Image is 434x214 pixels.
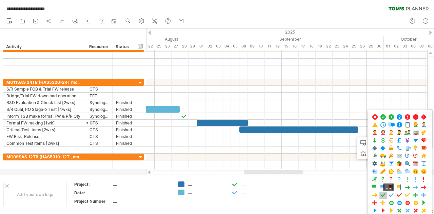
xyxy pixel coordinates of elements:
[116,106,133,113] div: Finished
[241,190,278,195] div: ....
[383,43,392,50] div: Wednesday, 1 October 2025
[299,43,307,50] div: Wednesday, 17 September 2025
[90,140,109,147] div: CTS
[90,127,109,133] div: CTS
[358,43,367,50] div: Friday, 26 September 2025
[282,43,290,50] div: Monday, 15 September 2025
[116,120,133,126] div: Finished
[90,120,109,126] div: CTS
[116,113,133,119] div: Finished
[180,43,189,50] div: Thursday, 28 August 2025
[375,43,383,50] div: Tuesday, 30 September 2025
[241,181,278,187] div: ....
[324,43,333,50] div: Monday, 22 September 2025
[155,43,163,50] div: Monday, 25 August 2025
[116,43,133,50] div: Status
[383,183,394,191] span: ....
[90,86,109,92] div: CTS
[333,43,341,50] div: Tuesday, 23 September 2025
[90,106,109,113] div: Synology Qual
[239,43,248,50] div: Monday, 8 September 2025
[197,43,205,50] div: Monday, 1 September 2025
[89,43,108,50] div: Resource
[6,113,82,119] div: Inform TSB make formal FW & P/R Qty
[113,198,170,204] div: ....
[146,43,155,50] div: Friday, 22 August 2025
[214,43,222,50] div: Wednesday, 3 September 2025
[90,93,109,99] div: TET
[163,43,172,50] div: Tuesday, 26 August 2025
[188,190,225,195] div: ....
[197,36,383,43] div: September 2025
[316,43,324,50] div: Friday, 19 September 2025
[367,43,375,50] div: Monday, 29 September 2025
[350,43,358,50] div: Thursday, 25 September 2025
[6,43,82,50] div: Activity
[6,93,82,99] div: Bridge/Trial FW download operation
[6,79,82,85] div: MG11SAS 24TB (HAS5320-24T model ID: ADR)
[116,140,133,147] div: Finished
[400,43,409,50] div: Friday, 3 October 2025
[6,127,82,133] div: Critical Test items [2wks]
[265,43,273,50] div: Thursday, 11 September 2025
[113,181,170,187] div: ....
[74,198,112,204] div: Project Number
[116,133,133,140] div: Finished
[172,43,180,50] div: Wednesday, 27 August 2025
[6,99,82,106] div: R&D Evaluation & Check List [2wks]
[231,43,239,50] div: Friday, 5 September 2025
[409,43,417,50] div: Monday, 6 October 2025
[188,181,225,187] div: ....
[116,99,133,106] div: Finished
[392,43,400,50] div: Thursday, 2 October 2025
[74,190,112,196] div: Date:
[341,43,350,50] div: Wednesday, 24 September 2025
[113,190,170,196] div: ....
[307,43,316,50] div: Thursday, 18 September 2025
[90,133,109,140] div: CTS
[6,133,82,140] div: FW Risk-Release
[6,106,82,113] div: S/R Qual, PQ Stage-2 Test [4wks]
[290,43,299,50] div: Tuesday, 16 September 2025
[357,148,404,159] div: add icon
[189,43,197,50] div: Friday, 29 August 2025
[6,120,82,126] div: Formal FW making [1wk]
[205,43,214,50] div: Tuesday, 2 September 2025
[6,140,82,147] div: Common Test Items [2wks]
[248,43,256,50] div: Tuesday, 9 September 2025
[256,43,265,50] div: Wednesday, 10 September 2025
[222,43,231,50] div: Thursday, 4 September 2025
[273,43,282,50] div: Friday, 12 September 2025
[3,182,67,207] div: Add your own logo
[74,181,112,187] div: Project:
[116,127,133,133] div: Finished
[6,86,82,92] div: S/R Sample FOB & Trial FW release
[417,43,426,50] div: Tuesday, 7 October 2025
[6,154,82,160] div: MG09SAS 12TB (HAS5310-12T , model ID: YSR)
[90,113,109,119] div: Synology Qual
[357,137,404,148] div: add time block
[90,99,109,106] div: Synology Qual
